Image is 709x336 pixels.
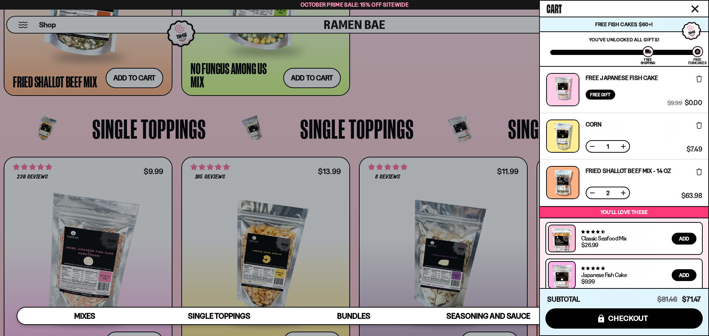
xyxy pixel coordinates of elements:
span: Cart [547,0,562,15]
a: Single Toppings [152,308,286,324]
div: Free Gift [586,90,615,100]
span: October Prime Sale: 15% off Sitewide [301,1,408,8]
span: Free Fish Cakes $60+! [595,21,653,28]
a: Free Japanese Fish Cake [586,75,658,81]
div: Free Shipping [641,58,655,65]
span: $0.00 [685,100,702,106]
span: 1 [602,143,614,149]
div: $26.99 [581,242,598,248]
a: Seasoning and Sauce [421,308,555,324]
span: 2 [602,190,614,196]
a: Fried Shallot Beef Mix - 14 OZ [586,168,671,174]
span: Seasoning and Sauce [446,311,530,321]
a: Japanese Fish Cake [581,271,627,278]
span: $81.46 [657,295,677,304]
span: Add [679,273,689,278]
span: Bundles [337,311,370,321]
button: Add [672,269,696,281]
div: $9.99 [581,278,595,284]
span: 4.68 stars [581,229,604,234]
h4: Subtotal [547,296,580,303]
button: checkout [545,308,703,329]
span: 4.77 stars [581,266,604,271]
span: Mixes [74,311,95,321]
span: Single Toppings [188,311,250,321]
p: You've unlocked all gifts! [550,37,698,42]
span: $7.49 [686,146,702,153]
span: $9.99 [667,100,682,106]
span: $71.47 [682,295,701,304]
span: checkout [608,314,648,322]
span: Add [679,236,689,241]
a: Bundles [287,308,421,324]
div: Free Fishcakes [688,58,706,65]
a: Classic Seafood Mix [581,235,627,242]
a: Mixes [17,308,152,324]
p: You’ll love these [542,209,706,216]
button: Close cart [689,3,701,14]
a: Corn [586,121,602,127]
button: Add [672,233,696,245]
span: $63.98 [681,193,702,199]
